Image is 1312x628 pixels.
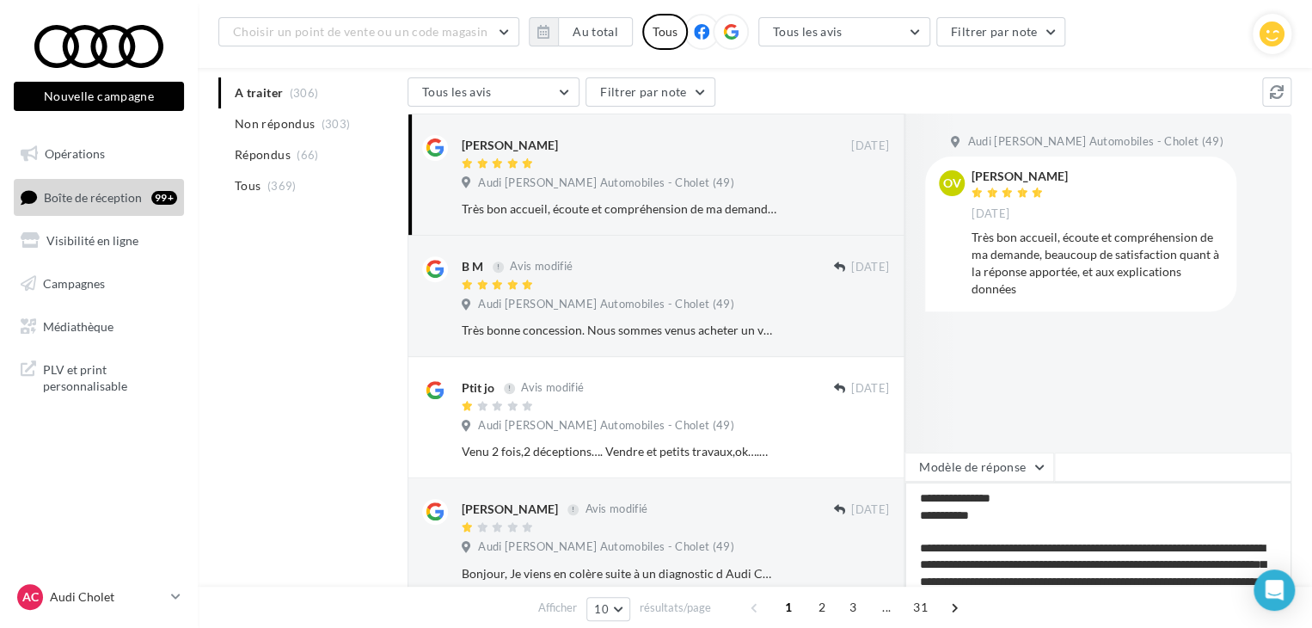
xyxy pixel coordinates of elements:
span: (369) [267,179,297,193]
span: Audi [PERSON_NAME] Automobiles - Cholet (49) [478,175,733,191]
a: PLV et print personnalisable [10,351,187,402]
span: 2 [808,594,836,621]
span: 3 [839,594,867,621]
span: Audi [PERSON_NAME] Automobiles - Cholet (49) [478,297,733,312]
span: AC [22,588,39,606]
span: Audi [PERSON_NAME] Automobiles - Cholet (49) [967,134,1223,150]
div: [PERSON_NAME] [462,501,558,518]
div: [PERSON_NAME] [972,170,1068,182]
span: Répondus [235,146,291,163]
span: résultats/page [640,600,711,616]
span: 1 [775,594,802,621]
span: [DATE] [972,206,1009,222]
span: [DATE] [851,502,889,518]
a: Boîte de réception99+ [10,179,187,216]
button: Au total [558,17,633,46]
span: Opérations [45,146,105,161]
span: Tous [235,177,261,194]
div: Très bon accueil, écoute et compréhension de ma demande, beaucoup de satisfaction quant à la répo... [462,200,777,218]
span: 31 [906,594,935,621]
span: Afficher [538,600,577,616]
span: (66) [297,148,318,162]
div: B M [462,258,483,275]
span: Boîte de réception [44,189,142,204]
div: Très bonne concession. Nous sommes venus acheter un véhicule et nous avons été parfaitement conse... [462,322,777,339]
p: Audi Cholet [50,588,164,606]
span: ... [873,594,900,621]
div: Venu 2 fois,2 déceptions…. Vendre et petits travaux,ok….mais pour quelque chose d’un peu plus com... [462,443,777,460]
span: Non répondus [235,115,315,132]
a: Visibilité en ligne [10,223,187,259]
span: Campagnes [43,276,105,291]
button: Tous les avis [408,77,579,107]
button: Choisir un point de vente ou un code magasin [218,17,519,46]
button: Au total [529,17,633,46]
a: Médiathèque [10,309,187,345]
a: AC Audi Cholet [14,581,184,613]
span: PLV et print personnalisable [43,358,177,395]
div: [PERSON_NAME] [462,137,558,154]
div: Très bon accueil, écoute et compréhension de ma demande, beaucoup de satisfaction quant à la répo... [972,229,1223,298]
span: Tous les avis [422,84,492,99]
span: (303) [322,117,351,131]
span: Avis modifié [521,381,584,395]
span: [DATE] [851,260,889,275]
span: Audi [PERSON_NAME] Automobiles - Cholet (49) [478,539,733,555]
span: Avis modifié [510,260,573,274]
button: Filtrer par note [585,77,715,107]
div: Open Intercom Messenger [1254,570,1295,611]
button: 10 [586,597,630,621]
span: [DATE] [851,139,889,154]
span: Tous les avis [773,24,843,39]
button: Nouvelle campagne [14,82,184,111]
a: Opérations [10,136,187,172]
span: [DATE] [851,381,889,397]
span: OV [943,175,961,192]
span: Médiathèque [43,318,113,333]
button: Tous les avis [758,17,930,46]
div: 99+ [151,191,177,205]
div: Ptit jo [462,379,494,397]
span: Choisir un point de vente ou un code magasin [233,24,487,39]
span: Avis modifié [585,502,647,516]
span: Visibilité en ligne [46,233,138,248]
div: Bonjour, Je viens en colère suite à un diagnostic d Audi Cholet. J’avais un voyant moteur qui fai... [462,565,777,582]
button: Modèle de réponse [904,453,1054,482]
span: 10 [594,602,609,616]
div: Tous [642,14,688,50]
a: Campagnes [10,266,187,302]
button: Filtrer par note [936,17,1066,46]
span: Audi [PERSON_NAME] Automobiles - Cholet (49) [478,418,733,434]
